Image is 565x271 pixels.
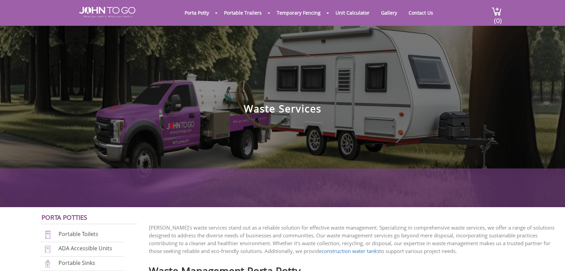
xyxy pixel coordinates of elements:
a: Portable Trailers [219,6,267,19]
span: (0) [494,11,502,25]
a: Porta Potties [41,213,87,221]
a: Porta Potty [179,6,214,19]
a: Gallery [376,6,402,19]
a: Portable Toilets [58,230,98,238]
img: portable-toilets-new.png [40,230,55,239]
p: [PERSON_NAME]’s waste services stand out as a reliable solution for effective waste management. S... [149,224,555,255]
img: JOHN to go [79,7,135,18]
a: ADA Accessible Units [58,245,112,252]
a: Temporary Fencing [272,6,326,19]
a: Portable Sinks [58,259,95,267]
img: portable-sinks-new.png [40,259,55,268]
img: ADA-units-new.png [40,245,55,254]
a: construction water tanks [322,248,379,254]
a: Contact Us [404,6,438,19]
a: Unit Calculator [330,6,375,19]
img: cart a [492,7,502,16]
